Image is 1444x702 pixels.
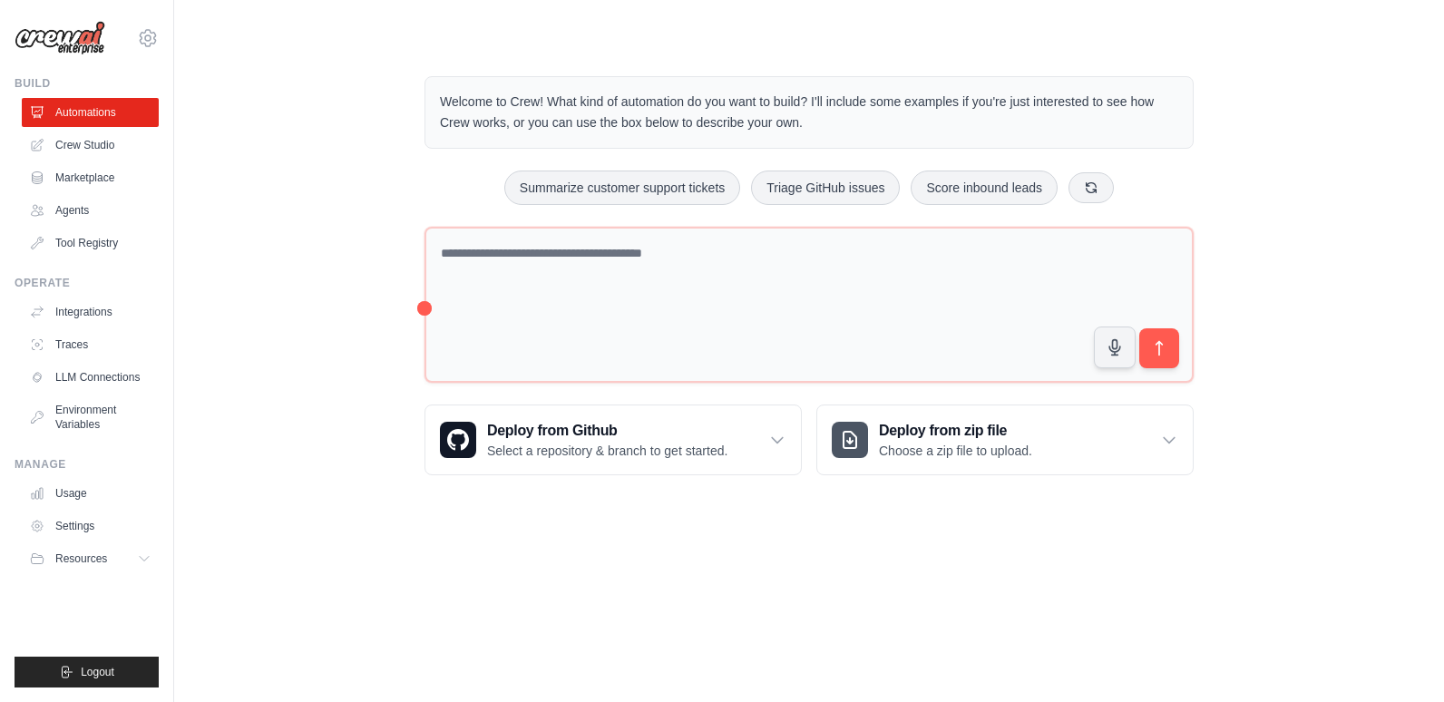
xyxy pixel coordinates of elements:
p: Welcome to Crew! What kind of automation do you want to build? I'll include some examples if you'... [440,92,1178,133]
a: Settings [22,512,159,541]
p: Select a repository & branch to get started. [487,442,727,460]
a: Traces [22,330,159,359]
button: Summarize customer support tickets [504,171,740,205]
a: Automations [22,98,159,127]
h3: Deploy from Github [487,420,727,442]
a: Marketplace [22,163,159,192]
a: LLM Connections [22,363,159,392]
button: Score inbound leads [911,171,1058,205]
button: Triage GitHub issues [751,171,900,205]
div: Manage [15,457,159,472]
div: Operate [15,276,159,290]
a: Environment Variables [22,395,159,439]
a: Tool Registry [22,229,159,258]
a: Integrations [22,297,159,327]
span: Resources [55,551,107,566]
p: Choose a zip file to upload. [879,442,1032,460]
button: Resources [22,544,159,573]
button: Logout [15,657,159,687]
img: Logo [15,21,105,55]
div: Build [15,76,159,91]
a: Usage [22,479,159,508]
a: Crew Studio [22,131,159,160]
h3: Deploy from zip file [879,420,1032,442]
a: Agents [22,196,159,225]
span: Logout [81,665,114,679]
